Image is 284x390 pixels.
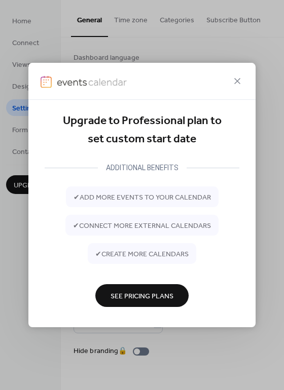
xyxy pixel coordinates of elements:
button: See Pricing Plans [95,284,189,307]
span: See Pricing Plans [111,291,173,301]
div: Upgrade to Professional plan to set custom start date [45,112,239,149]
span: ✔ create more calendars [95,249,189,259]
img: logo-type [57,76,127,88]
div: ADDITIONAL BENEFITS [98,162,187,174]
span: ✔ add more events to your calendar [74,192,211,203]
span: ✔ connect more external calendars [73,220,211,231]
img: logo-icon [41,76,52,88]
